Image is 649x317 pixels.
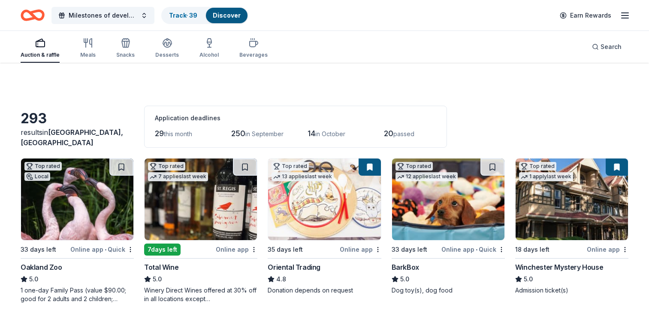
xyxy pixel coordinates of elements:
[24,172,50,181] div: Local
[392,286,505,295] div: Dog toy(s), dog food
[21,127,134,148] div: results
[144,158,257,303] a: Image for Total WineTop rated7 applieslast week7days leftOnline appTotal Wine5.0Winery Direct Win...
[392,158,504,240] img: Image for BarkBox
[587,244,628,255] div: Online app
[148,172,208,181] div: 7 applies last week
[400,274,409,284] span: 5.0
[21,52,60,58] div: Auction & raffle
[199,34,219,63] button: Alcohol
[392,244,427,255] div: 33 days left
[21,158,133,240] img: Image for Oakland Zoo
[441,244,505,255] div: Online app Quick
[116,34,135,63] button: Snacks
[153,274,162,284] span: 5.0
[315,130,345,137] span: in October
[519,172,573,181] div: 1 apply last week
[21,244,56,255] div: 33 days left
[105,246,106,253] span: •
[272,172,334,181] div: 13 applies last week
[393,130,414,137] span: passed
[70,244,134,255] div: Online app Quick
[21,286,134,303] div: 1 one-day Family Pass (value $90.00; good for 2 adults and 2 children; parking is included)
[516,158,628,240] img: Image for Winchester Mystery House
[239,34,268,63] button: Beverages
[169,12,197,19] a: Track· 39
[29,274,38,284] span: 5.0
[155,52,179,58] div: Desserts
[268,158,381,295] a: Image for Oriental TradingTop rated13 applieslast week35 days leftOnline appOriental Trading4.8Do...
[519,162,556,171] div: Top rated
[144,262,178,272] div: Total Wine
[155,129,164,138] span: 29
[24,162,62,171] div: Top rated
[268,158,380,240] img: Image for Oriental Trading
[21,262,62,272] div: Oakland Zoo
[155,34,179,63] button: Desserts
[524,274,533,284] span: 5.0
[601,42,622,52] span: Search
[515,244,549,255] div: 18 days left
[51,7,154,24] button: Milestones of development celebrates 40 years
[164,130,192,137] span: this month
[276,274,286,284] span: 4.8
[21,5,45,25] a: Home
[80,34,96,63] button: Meals
[21,34,60,63] button: Auction & raffle
[199,52,219,58] div: Alcohol
[392,158,505,295] a: Image for BarkBoxTop rated12 applieslast week33 days leftOnline app•QuickBarkBox5.0Dog toy(s), do...
[116,52,135,58] div: Snacks
[476,246,477,253] span: •
[80,52,96,58] div: Meals
[515,262,603,272] div: Winchester Mystery House
[395,162,433,171] div: Top rated
[148,162,185,171] div: Top rated
[340,244,381,255] div: Online app
[555,8,616,23] a: Earn Rewards
[21,158,134,303] a: Image for Oakland ZooTop ratedLocal33 days leftOnline app•QuickOakland Zoo5.01 one-day Family Pas...
[268,244,303,255] div: 35 days left
[144,286,257,303] div: Winery Direct Wines offered at 30% off in all locations except [GEOGRAPHIC_DATA], [GEOGRAPHIC_DAT...
[239,52,268,58] div: Beverages
[216,244,257,255] div: Online app
[213,12,241,19] a: Discover
[515,286,628,295] div: Admission ticket(s)
[161,7,248,24] button: Track· 39Discover
[21,128,123,147] span: in
[515,158,628,295] a: Image for Winchester Mystery HouseTop rated1 applylast week18 days leftOnline appWinchester Myste...
[392,262,419,272] div: BarkBox
[384,129,393,138] span: 20
[395,172,458,181] div: 12 applies last week
[245,130,284,137] span: in September
[21,128,123,147] span: [GEOGRAPHIC_DATA], [GEOGRAPHIC_DATA]
[145,158,257,240] img: Image for Total Wine
[272,162,309,171] div: Top rated
[231,129,245,138] span: 250
[69,10,137,21] span: Milestones of development celebrates 40 years
[21,110,134,127] div: 293
[308,129,315,138] span: 14
[268,262,320,272] div: Oriental Trading
[585,38,628,55] button: Search
[268,286,381,295] div: Donation depends on request
[144,244,181,256] div: 7 days left
[155,113,436,123] div: Application deadlines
